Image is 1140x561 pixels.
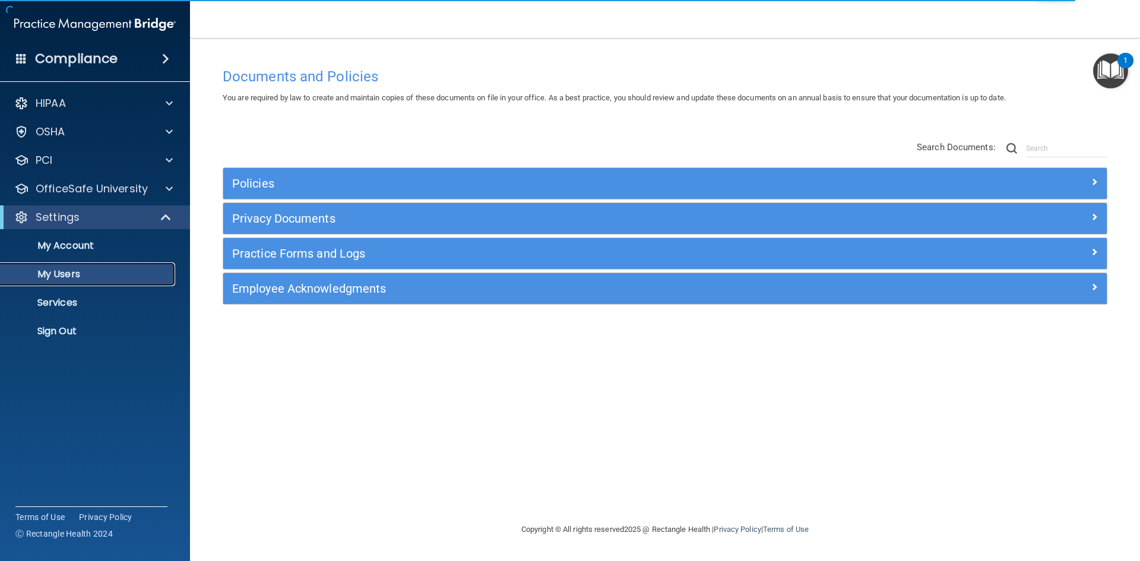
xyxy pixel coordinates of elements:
[15,511,65,523] a: Terms of Use
[232,279,1098,298] a: Employee Acknowledgments
[1093,53,1128,88] button: Open Resource Center, 1 new notification
[448,511,882,549] div: Copyright © All rights reserved 2025 @ Rectangle Health | |
[232,247,877,260] h5: Practice Forms and Logs
[35,50,118,67] h4: Compliance
[223,93,1006,102] span: You are required by law to create and maintain copies of these documents on file in your office. ...
[223,69,1107,84] h4: Documents and Policies
[14,182,173,196] a: OfficeSafe University
[8,240,170,252] p: My Account
[714,525,761,534] a: Privacy Policy
[8,268,170,280] p: My Users
[232,282,877,295] h5: Employee Acknowledgments
[917,142,996,153] span: Search Documents:
[15,528,113,540] span: Ⓒ Rectangle Health 2024
[79,511,132,523] a: Privacy Policy
[232,212,877,225] h5: Privacy Documents
[1123,61,1128,76] div: 1
[1026,140,1107,157] input: Search
[14,153,173,167] a: PCI
[36,153,52,167] p: PCI
[36,125,65,139] p: OSHA
[36,210,80,224] p: Settings
[232,177,877,190] h5: Policies
[1006,143,1017,154] img: ic-search.3b580494.png
[763,525,809,534] a: Terms of Use
[36,182,148,196] p: OfficeSafe University
[14,12,176,36] img: PMB logo
[14,96,173,110] a: HIPAA
[232,244,1098,263] a: Practice Forms and Logs
[8,297,170,309] p: Services
[14,125,173,139] a: OSHA
[232,174,1098,193] a: Policies
[232,209,1098,228] a: Privacy Documents
[8,325,170,337] p: Sign Out
[36,96,66,110] p: HIPAA
[14,210,172,224] a: Settings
